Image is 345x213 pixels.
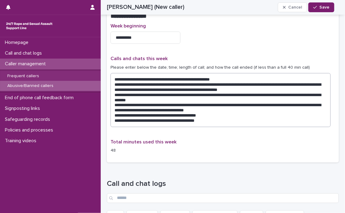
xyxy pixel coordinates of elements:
[2,106,45,111] p: Signposting links
[107,193,339,203] input: Search
[111,64,335,71] p: Please enter below the date; time; length of call; and how the call ended (if less than a full 40...
[2,74,44,79] p: Frequent callers
[308,2,334,12] button: Save
[2,61,51,67] p: Caller management
[107,4,184,11] h2: [PERSON_NAME] (New caller)
[2,83,58,88] p: Abusive/Banned callers
[111,139,176,144] span: Total minutes used this week
[107,179,339,188] h1: Call and chat logs
[111,147,180,154] p: 48
[111,56,168,61] span: Calls and chats this week
[278,2,307,12] button: Cancel
[2,127,58,133] p: Policies and processes
[5,20,54,32] img: rhQMoQhaT3yELyF149Cw
[111,23,146,28] span: Week beginning
[2,40,33,45] p: Homepage
[2,50,47,56] p: Call and chat logs
[319,5,329,9] span: Save
[2,117,55,122] p: Safeguarding records
[2,138,41,144] p: Training videos
[288,5,302,9] span: Cancel
[2,95,78,101] p: End of phone call feedback form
